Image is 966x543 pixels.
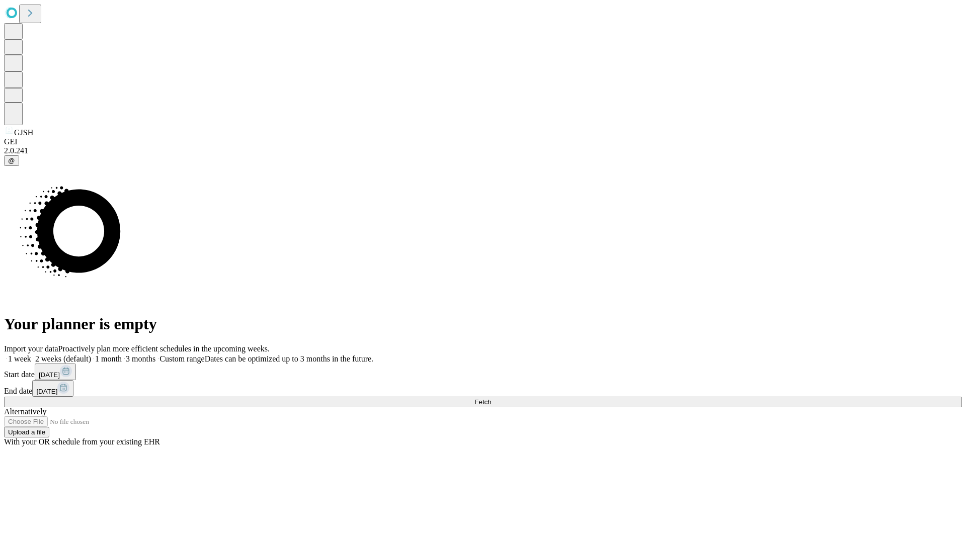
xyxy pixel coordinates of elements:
button: [DATE] [35,364,76,380]
span: Custom range [159,354,204,363]
span: GJSH [14,128,33,137]
button: Upload a file [4,427,49,437]
span: Alternatively [4,407,46,416]
span: Import your data [4,344,58,353]
h1: Your planner is empty [4,315,962,333]
span: [DATE] [36,388,57,395]
span: Dates can be optimized up to 3 months in the future. [205,354,373,363]
div: 2.0.241 [4,146,962,155]
div: End date [4,380,962,397]
span: [DATE] [39,371,60,379]
span: 1 month [95,354,122,363]
span: 2 weeks (default) [35,354,91,363]
span: 1 week [8,354,31,363]
span: Fetch [474,398,491,406]
span: With your OR schedule from your existing EHR [4,437,160,446]
button: Fetch [4,397,962,407]
span: @ [8,157,15,164]
div: Start date [4,364,962,380]
button: [DATE] [32,380,73,397]
button: @ [4,155,19,166]
span: 3 months [126,354,155,363]
span: Proactively plan more efficient schedules in the upcoming weeks. [58,344,270,353]
div: GEI [4,137,962,146]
